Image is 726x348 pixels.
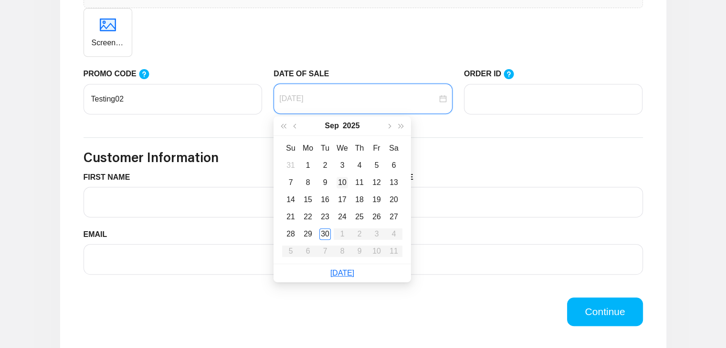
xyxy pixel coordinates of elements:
[302,160,314,171] div: 1
[84,68,159,80] label: PROMO CODE
[334,208,351,225] td: 2025-09-24
[388,211,400,223] div: 27
[351,157,368,174] td: 2025-09-04
[316,140,334,157] th: Tu
[316,225,334,243] td: 2025-09-30
[319,177,331,188] div: 9
[334,191,351,208] td: 2025-09-17
[354,194,365,205] div: 18
[299,140,316,157] th: Mo
[285,194,296,205] div: 14
[354,211,365,223] div: 25
[334,157,351,174] td: 2025-09-03
[368,174,385,191] td: 2025-09-12
[299,208,316,225] td: 2025-09-22
[282,191,299,208] td: 2025-09-14
[464,68,524,80] label: ORDER ID
[385,174,402,191] td: 2025-09-13
[302,228,314,240] div: 29
[316,174,334,191] td: 2025-09-09
[282,174,299,191] td: 2025-09-07
[388,160,400,171] div: 6
[334,140,351,157] th: We
[84,172,137,183] label: FIRST NAME
[371,160,382,171] div: 5
[282,208,299,225] td: 2025-09-21
[299,225,316,243] td: 2025-09-29
[337,177,348,188] div: 10
[385,191,402,208] td: 2025-09-20
[325,116,339,135] button: Sep
[354,177,365,188] div: 11
[302,211,314,223] div: 22
[351,174,368,191] td: 2025-09-11
[368,140,385,157] th: Fr
[371,194,382,205] div: 19
[354,160,365,171] div: 4
[567,297,642,326] button: Continue
[274,68,336,80] label: DATE OF SALE
[282,140,299,157] th: Su
[282,157,299,174] td: 2025-08-31
[351,140,368,157] th: Th
[334,174,351,191] td: 2025-09-10
[319,211,331,223] div: 23
[369,187,643,217] input: LAST NAME
[368,208,385,225] td: 2025-09-26
[351,191,368,208] td: 2025-09-18
[285,177,296,188] div: 7
[330,269,354,277] a: [DATE]
[84,229,115,240] label: EMAIL
[371,211,382,223] div: 26
[337,194,348,205] div: 17
[343,116,360,135] button: 2025
[299,174,316,191] td: 2025-09-08
[351,208,368,225] td: 2025-09-25
[316,208,334,225] td: 2025-09-23
[388,194,400,205] div: 20
[368,157,385,174] td: 2025-09-05
[319,160,331,171] div: 2
[299,191,316,208] td: 2025-09-15
[285,211,296,223] div: 21
[84,187,358,217] input: FIRST NAME
[371,177,382,188] div: 12
[385,140,402,157] th: Sa
[299,157,316,174] td: 2025-09-01
[385,157,402,174] td: 2025-09-06
[368,191,385,208] td: 2025-09-19
[302,177,314,188] div: 8
[84,244,358,275] input: EMAIL
[337,211,348,223] div: 24
[316,191,334,208] td: 2025-09-16
[279,93,437,104] input: DATE OF SALE
[319,194,331,205] div: 16
[369,244,643,275] input: PHONE
[388,177,400,188] div: 13
[316,157,334,174] td: 2025-09-02
[285,228,296,240] div: 28
[282,225,299,243] td: 2025-09-28
[385,208,402,225] td: 2025-09-27
[302,194,314,205] div: 15
[84,149,643,165] h3: Customer Information
[285,160,296,171] div: 31
[319,228,331,240] div: 30
[337,160,348,171] div: 3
